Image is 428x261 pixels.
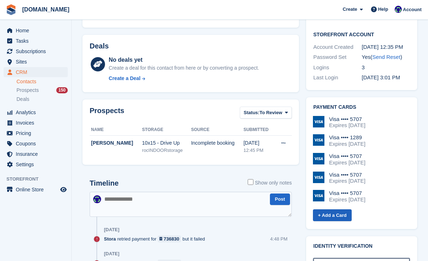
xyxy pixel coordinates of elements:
span: Storefront [6,176,71,183]
img: Visa Logo [313,134,324,146]
div: Visa •••• 5707 [329,172,365,178]
span: Help [378,6,388,13]
a: menu [4,159,68,169]
img: stora-icon-8386f47178a22dfd0bd8f6a31ec36ba5ce8667c1dd55bd0f319d3a0aa187defe.svg [6,4,16,15]
h2: Deals [90,42,109,50]
img: Visa Logo [313,172,324,183]
span: Online Store [16,185,59,195]
span: Subscriptions [16,46,59,56]
a: menu [4,128,68,138]
a: menu [4,139,68,149]
a: menu [4,36,68,46]
img: Mike Gruttadaro [395,6,402,13]
a: menu [4,107,68,117]
a: Preview store [59,185,68,194]
a: Create a Deal [109,75,259,82]
div: Password Set [313,53,362,61]
img: Visa Logo [313,116,324,127]
div: 150 [56,87,68,93]
span: Coupons [16,139,59,149]
span: Create [343,6,357,13]
h2: Identity verification [313,243,410,249]
div: 4:48 PM [270,236,287,242]
span: Home [16,25,59,36]
span: Insurance [16,149,59,159]
button: Status: To Review [240,107,292,118]
th: Submitted [243,124,274,136]
th: Name [90,124,142,136]
div: Expires [DATE] [329,159,365,166]
img: Mike Gruttadaro [93,195,101,203]
label: Show only notes [248,179,292,187]
div: 736830 [164,236,179,242]
a: Send Reset [372,54,400,60]
div: Incomplete booking [191,139,243,147]
div: Visa •••• 1289 [329,134,365,141]
div: 10x15 - Drive Up [142,139,191,147]
th: Storage [142,124,191,136]
span: To Review [260,109,282,116]
div: Expires [DATE] [329,196,365,203]
button: Post [270,194,290,205]
div: Logins [313,64,362,72]
span: Pricing [16,128,59,138]
a: + Add a Card [313,209,352,221]
a: menu [4,149,68,159]
a: menu [4,46,68,56]
a: Contacts [16,78,68,85]
div: No deals yet [109,56,259,64]
h2: Prospects [90,107,124,120]
div: Visa •••• 5707 [329,116,365,122]
img: Visa Logo [313,190,324,201]
span: Status: [244,109,260,116]
a: menu [4,185,68,195]
input: Show only notes [248,179,253,185]
div: Last Login [313,74,362,82]
a: 736830 [158,236,181,242]
span: Analytics [16,107,59,117]
h2: Storefront Account [313,31,410,38]
a: menu [4,57,68,67]
div: Create a Deal [109,75,141,82]
a: Prospects 150 [16,87,68,94]
div: Yes [362,53,410,61]
h2: Timeline [90,179,119,187]
div: Create a deal for this contact from here or by converting a prospect. [109,64,259,72]
div: Account Created [313,43,362,51]
img: Visa Logo [313,153,324,164]
div: Visa •••• 5707 [329,153,365,159]
span: ( ) [370,54,402,60]
span: Stora [104,236,116,242]
span: Sites [16,57,59,67]
div: [DATE] [104,227,119,233]
div: rocINDOORstorage [142,147,191,154]
a: Deals [16,95,68,103]
div: Expires [DATE] [329,122,365,129]
div: Expires [DATE] [329,141,365,147]
div: [PERSON_NAME] [91,139,142,147]
span: CRM [16,67,59,77]
span: Account [403,6,422,13]
div: 12:45 PM [243,147,274,154]
span: Tasks [16,36,59,46]
span: Deals [16,96,29,103]
div: Visa •••• 5707 [329,190,365,196]
div: Expires [DATE] [329,178,365,184]
a: menu [4,25,68,36]
span: Settings [16,159,59,169]
div: [DATE] 12:35 PM [362,43,410,51]
span: Prospects [16,87,39,94]
div: [DATE] [104,251,119,257]
h2: Payment cards [313,104,410,110]
a: menu [4,67,68,77]
th: Source [191,124,243,136]
div: retried payment for but it failed [104,236,209,242]
span: Invoices [16,118,59,128]
time: 2024-08-23 19:01:10 UTC [362,74,400,80]
div: 3 [362,64,410,72]
a: [DOMAIN_NAME] [19,4,72,15]
a: menu [4,118,68,128]
div: [DATE] [243,139,274,147]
